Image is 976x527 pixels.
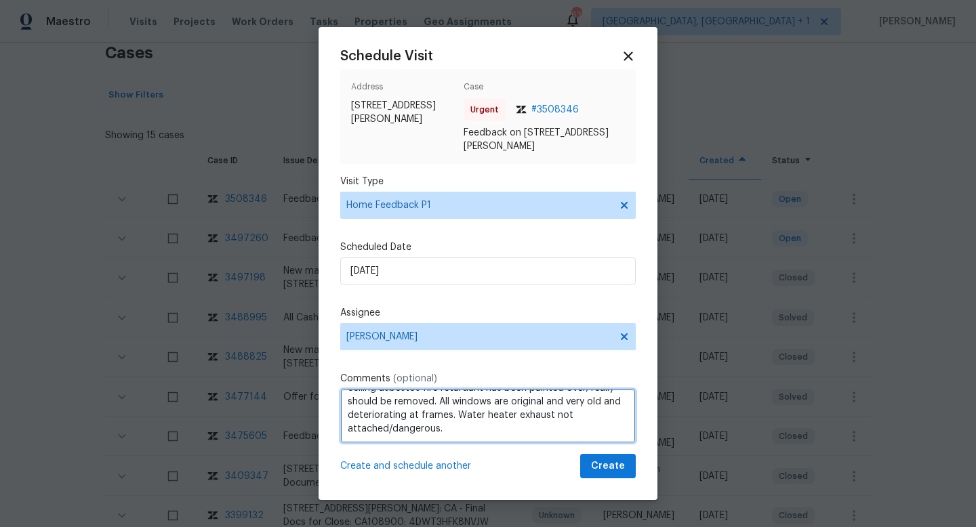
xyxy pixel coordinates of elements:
span: Close [621,49,636,64]
span: Create and schedule another [340,459,471,473]
span: Urgent [470,103,504,117]
span: Feedback on [STREET_ADDRESS][PERSON_NAME] [464,126,625,153]
label: Assignee [340,306,636,320]
span: [PERSON_NAME] [346,331,612,342]
textarea: HPM VISIT NOTES: Flip State: Listed DOM: 14 No Of Time issue reported:1 Issue: rear sliding door ... [340,389,636,443]
label: Visit Type [340,175,636,188]
span: [STREET_ADDRESS][PERSON_NAME] [351,99,458,126]
label: Comments [340,372,636,385]
span: Schedule Visit [340,49,433,63]
span: Address [351,80,458,99]
span: Create [591,458,625,475]
span: Case [464,80,625,99]
button: Create [580,454,636,479]
span: (optional) [393,374,437,383]
label: Scheduled Date [340,240,636,254]
img: Zendesk Logo Icon [516,106,527,114]
input: M/D/YYYY [340,257,636,284]
span: Home Feedback P1 [346,198,610,212]
span: # 3508346 [531,103,579,117]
